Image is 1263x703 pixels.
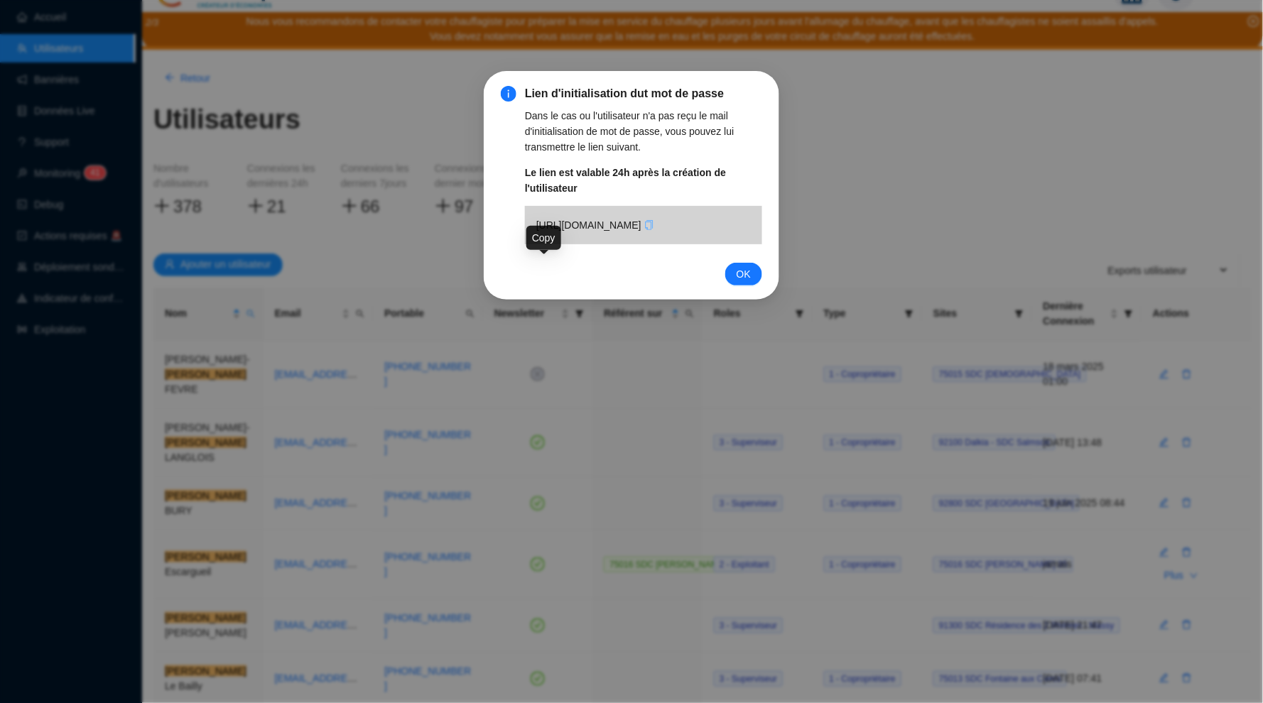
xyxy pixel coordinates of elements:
span: Lien d'initialisation dut mot de passe [525,85,762,102]
div: [URL][DOMAIN_NAME] [525,206,762,244]
span: copy [644,220,654,230]
div: Copy [526,226,561,250]
button: Copy [644,217,654,233]
div: Dans le cas ou l'utilisateur n'a pas reçu le mail d'initialisation de mot de passe, vous pouvez l... [525,108,762,155]
span: info-circle [501,86,516,102]
span: OK [737,266,751,282]
button: OK [725,263,762,285]
strong: Le lien est valable 24h après la création de l'utilisateur [525,167,726,194]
